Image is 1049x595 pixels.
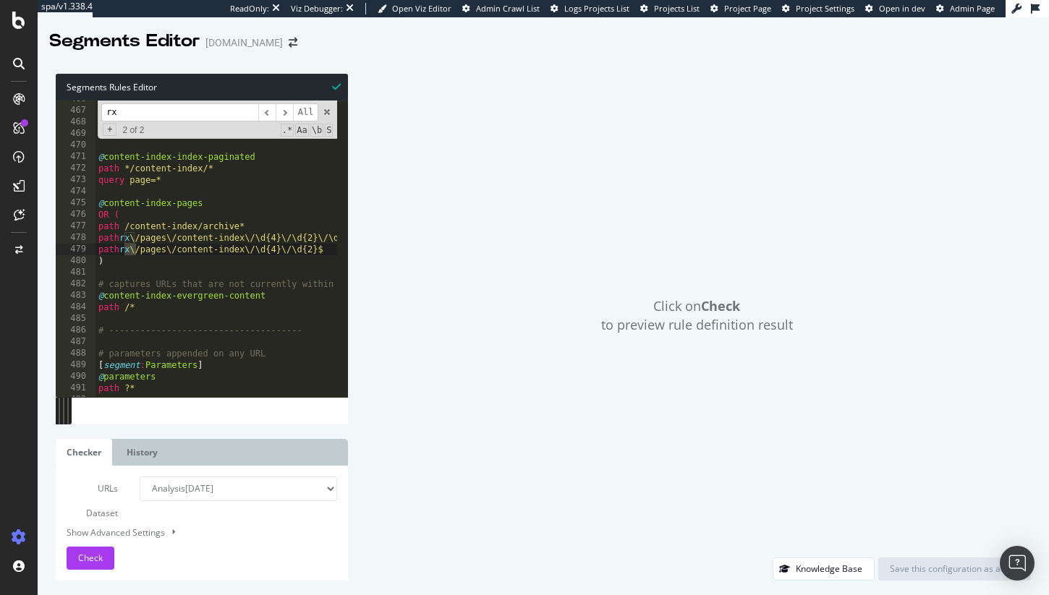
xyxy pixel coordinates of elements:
span: Admin Page [950,3,995,14]
span: Open Viz Editor [392,3,451,14]
div: 480 [56,255,95,267]
div: 474 [56,186,95,197]
span: Alt-Enter [293,103,319,121]
a: Open Viz Editor [378,3,451,14]
a: History [116,439,169,466]
div: 477 [56,221,95,232]
span: Syntax is valid [332,80,341,93]
div: 482 [56,278,95,290]
div: 481 [56,267,95,278]
a: Admin Page [936,3,995,14]
a: Admin Crawl List [462,3,540,14]
div: ReadOnly: [230,3,269,14]
div: 489 [56,359,95,371]
div: 472 [56,163,95,174]
div: Show Advanced Settings [56,526,326,539]
div: 471 [56,151,95,163]
div: Segments Rules Editor [56,74,348,100]
div: 476 [56,209,95,221]
span: Check [78,552,103,564]
div: 467 [56,105,95,116]
span: Project Settings [796,3,854,14]
div: Knowledge Base [796,562,862,575]
input: Search for [101,103,258,121]
button: Check [67,547,114,570]
span: Project Page [724,3,771,14]
div: 487 [56,336,95,348]
div: 491 [56,382,95,394]
div: Save this configuration as active [890,562,1019,575]
strong: Check [701,297,740,314]
div: 470 [56,140,95,151]
div: Segments Editor [49,29,200,53]
a: Project Settings [782,3,854,14]
div: 475 [56,197,95,209]
a: Open in dev [865,3,925,14]
div: 468 [56,116,95,128]
span: RegExp Search [281,124,294,137]
div: Viz Debugger: [291,3,343,14]
a: Projects List [640,3,700,14]
div: 488 [56,348,95,359]
span: Whole Word Search [310,124,323,137]
div: [DOMAIN_NAME] [205,35,283,50]
span: Logs Projects List [564,3,629,14]
div: Open Intercom Messenger [1000,546,1035,581]
span: Click on to preview rule definition result [601,297,793,334]
a: Knowledge Base [773,562,875,575]
a: Project Page [710,3,771,14]
span: 2 of 2 [116,124,150,136]
div: 469 [56,128,95,140]
div: arrow-right-arrow-left [289,38,297,48]
span: ​ [258,103,276,121]
span: Projects List [654,3,700,14]
div: 473 [56,174,95,186]
span: Search In Selection [325,124,333,137]
label: URLs Dataset [56,476,129,526]
div: 490 [56,371,95,382]
a: Checker [56,439,112,466]
span: CaseSensitive Search [295,124,308,137]
div: 483 [56,290,95,301]
div: 484 [56,301,95,313]
div: 478 [56,232,95,244]
div: 485 [56,313,95,325]
div: 479 [56,244,95,255]
span: Admin Crawl List [476,3,540,14]
button: Save this configuration as active [878,557,1031,581]
button: Knowledge Base [773,557,875,581]
span: ​ [276,103,293,121]
span: Open in dev [879,3,925,14]
div: 486 [56,325,95,336]
span: Toggle Replace mode [103,123,116,136]
div: 492 [56,394,95,406]
a: Logs Projects List [551,3,629,14]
